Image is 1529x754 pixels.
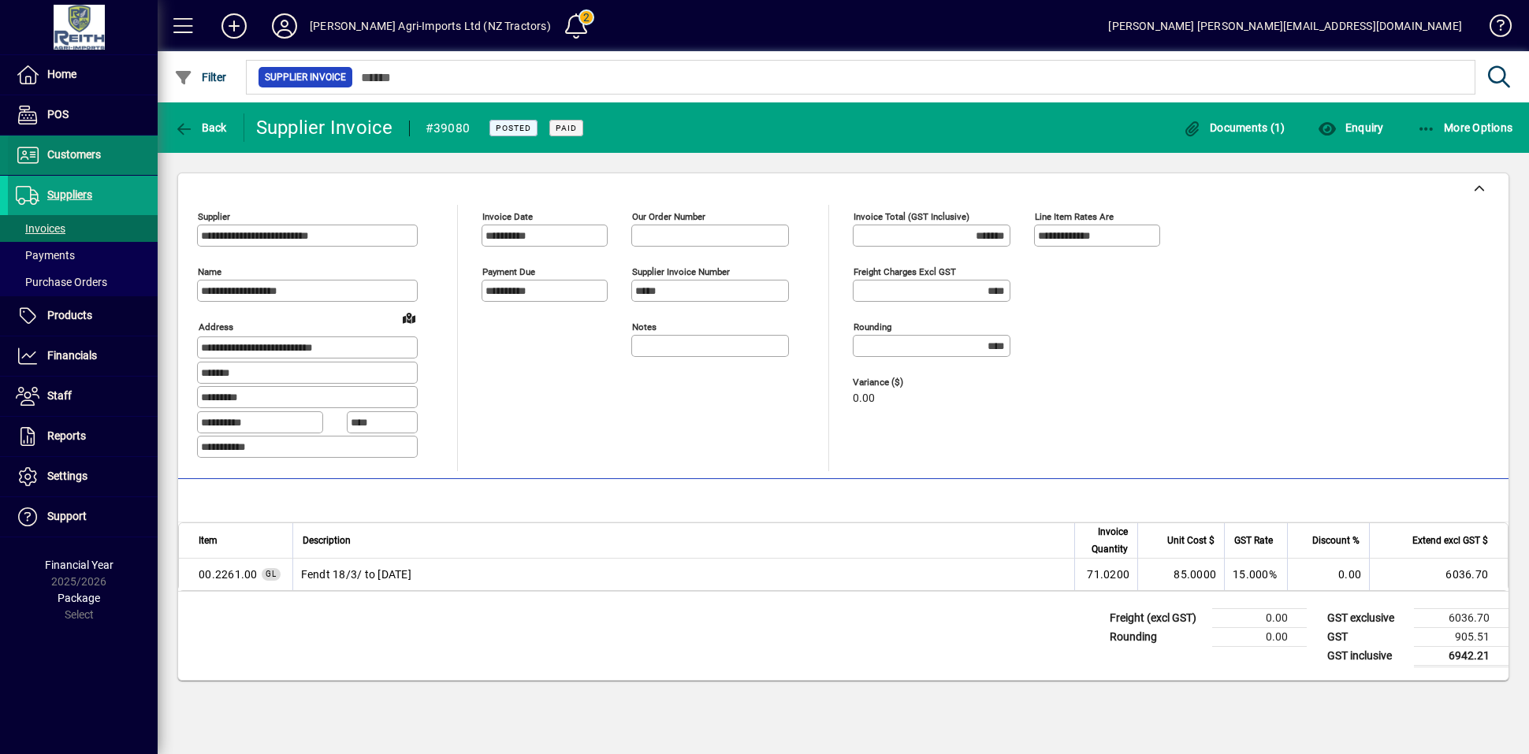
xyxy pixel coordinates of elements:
span: Reports [47,429,86,442]
span: Settings [47,470,87,482]
span: GST Rate [1234,532,1273,549]
span: Staff [47,389,72,402]
button: Back [170,113,231,142]
button: Filter [170,63,231,91]
span: 0.00 [853,392,875,405]
td: 15.000% [1224,559,1287,590]
td: GST inclusive [1319,646,1414,666]
span: Discount % [1312,532,1360,549]
a: View on map [396,305,422,330]
mat-label: Rounding [854,321,891,332]
a: Staff [8,377,158,416]
button: Add [209,12,259,40]
button: Documents (1) [1179,113,1289,142]
div: Supplier Invoice [256,115,393,140]
span: Financial Year [45,559,113,571]
mat-label: Line item rates are [1035,211,1114,222]
span: Variance ($) [853,377,947,388]
span: Back [174,121,227,134]
span: Invoice Quantity [1084,523,1128,558]
span: Support [47,510,87,522]
td: 0.00 [1287,559,1369,590]
a: Payments [8,242,158,269]
span: Purchase Orders [16,276,107,288]
a: Reports [8,417,158,456]
a: Products [8,296,158,336]
a: Financials [8,336,158,376]
span: More Options [1417,121,1513,134]
a: POS [8,95,158,135]
span: Supplier Invoice [265,69,346,85]
app-page-header-button: Back [158,113,244,142]
td: Freight (excl GST) [1102,608,1212,627]
td: 6036.70 [1369,559,1508,590]
button: Profile [259,12,310,40]
td: 71.0200 [1074,559,1137,590]
mat-label: Notes [632,321,657,332]
mat-label: Our order number [632,211,705,222]
span: Payments [16,249,75,262]
a: Home [8,55,158,95]
td: Fendt 18/3/ to [DATE] [292,559,1075,590]
span: Posted [496,123,531,133]
span: Filter [174,71,227,84]
span: Financials [47,349,97,362]
span: Suppliers [47,188,92,201]
span: GL [266,570,277,578]
mat-label: Freight charges excl GST [854,266,956,277]
button: More Options [1413,113,1517,142]
td: 6036.70 [1414,608,1509,627]
mat-label: Supplier [198,211,230,222]
td: 0.00 [1212,627,1307,646]
td: GST exclusive [1319,608,1414,627]
div: [PERSON_NAME] [PERSON_NAME][EMAIL_ADDRESS][DOMAIN_NAME] [1108,13,1462,39]
span: Documents (1) [1183,121,1285,134]
a: Knowledge Base [1478,3,1509,54]
a: Support [8,497,158,537]
span: Unit Cost $ [1167,532,1215,549]
span: Customers [47,148,101,161]
span: Products [47,309,92,321]
span: Paid [556,123,577,133]
span: Extend excl GST $ [1412,532,1488,549]
span: Purchases - Hire [199,566,258,582]
span: Package [58,592,100,604]
span: POS [47,108,69,121]
mat-label: Payment due [482,266,535,277]
td: 85.0000 [1137,559,1224,590]
span: Item [199,532,218,549]
mat-label: Invoice date [482,211,533,222]
mat-label: Supplier invoice number [632,266,730,277]
a: Customers [8,136,158,175]
td: Rounding [1102,627,1212,646]
span: Home [47,68,76,80]
button: Enquiry [1314,113,1387,142]
mat-label: Name [198,266,221,277]
span: Description [303,532,351,549]
td: 0.00 [1212,608,1307,627]
span: Invoices [16,222,65,235]
a: Purchase Orders [8,269,158,295]
span: Enquiry [1318,121,1383,134]
div: [PERSON_NAME] Agri-Imports Ltd (NZ Tractors) [310,13,551,39]
td: 905.51 [1414,627,1509,646]
td: 6942.21 [1414,646,1509,666]
a: Settings [8,457,158,496]
a: Invoices [8,215,158,242]
div: #39080 [426,116,471,141]
td: GST [1319,627,1414,646]
mat-label: Invoice Total (GST inclusive) [854,211,969,222]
